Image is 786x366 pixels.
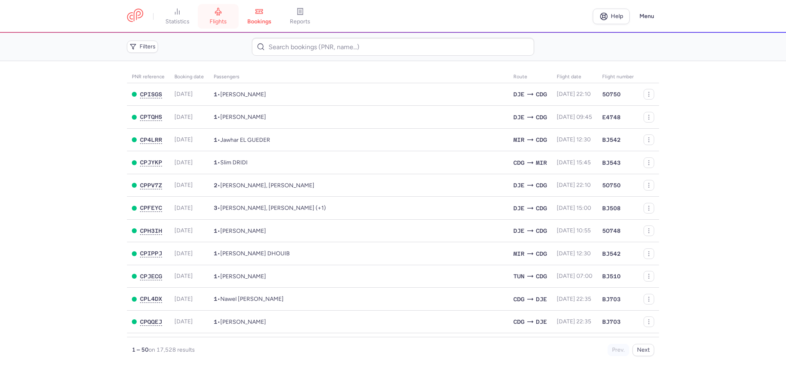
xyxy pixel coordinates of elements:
span: 1 [214,114,217,120]
span: Wassila TEBIB [220,227,266,234]
input: Search bookings (PNR, name...) [252,38,534,56]
span: • [214,227,266,234]
span: DJE [536,295,547,304]
span: CDG [536,249,547,258]
span: CPTQHS [140,114,162,120]
span: statistics [165,18,190,25]
span: Leila KSIKSI [220,318,266,325]
button: Filters [127,41,158,53]
span: BJ542 [602,136,621,144]
button: CPPV7Z [140,182,162,189]
span: [DATE] 15:45 [557,159,591,166]
button: CP4LRR [140,136,162,143]
span: [DATE] 12:30 [557,136,591,143]
button: CPISGS [140,91,162,98]
button: CPQQEJ [140,318,162,325]
span: DJE [513,113,524,122]
button: Next [632,344,654,356]
span: CDG [513,295,524,304]
span: [DATE] [174,159,193,166]
span: CPJECG [140,273,162,280]
span: CDG [536,90,547,99]
span: CDG [536,135,547,144]
span: 1 [214,273,217,280]
span: [DATE] [174,136,193,143]
span: 5O748 [602,227,621,235]
button: CPJECG [140,273,162,280]
span: CDG [536,204,547,213]
span: 1 [214,159,217,166]
span: 5O750 [602,90,621,98]
span: • [214,136,270,143]
span: BJ510 [602,272,621,280]
span: [DATE] [174,318,193,325]
span: Nabil BOUCHADAK, Feyrielle BOUCHADAK [220,182,314,189]
span: 1 [214,318,217,325]
span: [DATE] [174,273,193,280]
span: [DATE] 22:35 [557,296,591,302]
span: [DATE] 09:45 [557,114,592,120]
span: CDG [513,317,524,326]
span: 3 [214,205,217,211]
a: bookings [239,7,280,25]
span: [DATE] 12:30 [557,250,591,257]
span: DJE [513,204,524,213]
span: CPIPPJ [140,250,162,257]
th: PNR reference [127,71,169,83]
span: BJ703 [602,318,621,326]
span: [DATE] [174,227,193,234]
span: • [214,114,266,120]
span: 5O750 [602,181,621,189]
th: flight date [552,71,597,83]
a: Help [593,9,630,24]
span: bookings [247,18,271,25]
span: [DATE] 07:00 [557,273,592,280]
span: [DATE] [174,205,193,211]
span: • [214,205,326,211]
span: DJE [513,226,524,235]
span: Nawel ZINE ELABIDINE [220,296,284,302]
span: Bader DHOUIB [220,250,290,257]
span: MIR [513,249,524,258]
span: MIR [536,158,547,167]
span: DJE [536,317,547,326]
span: [DATE] [174,250,193,257]
a: reports [280,7,321,25]
button: CPJYKP [140,159,162,166]
span: BJ508 [602,204,621,212]
span: • [214,159,248,166]
span: • [214,91,266,98]
span: MIR [513,135,524,144]
strong: 1 – 50 [132,346,149,353]
a: CitizenPlane red outlined logo [127,9,143,24]
span: • [214,273,266,280]
button: CPL4DX [140,296,162,302]
span: BJ543 [602,159,621,167]
span: 1 [214,296,217,302]
span: reports [290,18,310,25]
span: CPJYKP [140,159,162,166]
span: Naima JABOUI [220,91,266,98]
button: Menu [635,9,659,24]
span: [DATE] [174,296,193,302]
span: Help [611,13,623,19]
span: Filters [140,43,156,50]
span: DJE [513,181,524,190]
span: CPH3IH [140,227,162,234]
button: CPIPPJ [140,250,162,257]
span: [DATE] 10:55 [557,227,591,234]
span: [DATE] 22:10 [557,91,591,98]
span: Youssef ZAHMOUL [220,273,266,280]
span: 1 [214,227,217,234]
span: CDG [536,226,547,235]
span: • [214,296,284,302]
a: flights [198,7,239,25]
span: [DATE] [174,91,193,98]
span: • [214,182,314,189]
span: 1 [214,136,217,143]
span: CDG [536,272,547,281]
span: CDG [536,113,547,122]
span: BJ542 [602,250,621,258]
